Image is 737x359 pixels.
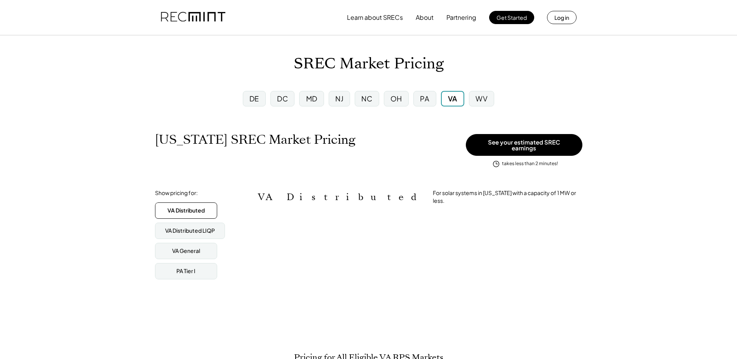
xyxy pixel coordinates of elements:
[249,94,259,103] div: DE
[347,10,403,25] button: Learn about SRECs
[446,10,476,25] button: Partnering
[258,192,421,203] h2: VA Distributed
[155,189,198,197] div: Show pricing for:
[420,94,429,103] div: PA
[547,11,577,24] button: Log in
[155,132,355,147] h1: [US_STATE] SREC Market Pricing
[489,11,534,24] button: Get Started
[172,247,200,255] div: VA General
[335,94,343,103] div: NJ
[433,189,582,204] div: For solar systems in [US_STATE] with a capacity of 1 MW or less.
[476,94,488,103] div: WV
[448,94,457,103] div: VA
[294,55,444,73] h1: SREC Market Pricing
[390,94,402,103] div: OH
[306,94,317,103] div: MD
[502,160,558,167] div: takes less than 2 minutes!
[466,134,582,156] button: See your estimated SREC earnings
[165,227,215,235] div: VA Distributed LIQP
[416,10,434,25] button: About
[361,94,372,103] div: NC
[161,4,225,31] img: recmint-logotype%403x.png
[167,207,205,214] div: VA Distributed
[176,267,195,275] div: PA Tier I
[277,94,288,103] div: DC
